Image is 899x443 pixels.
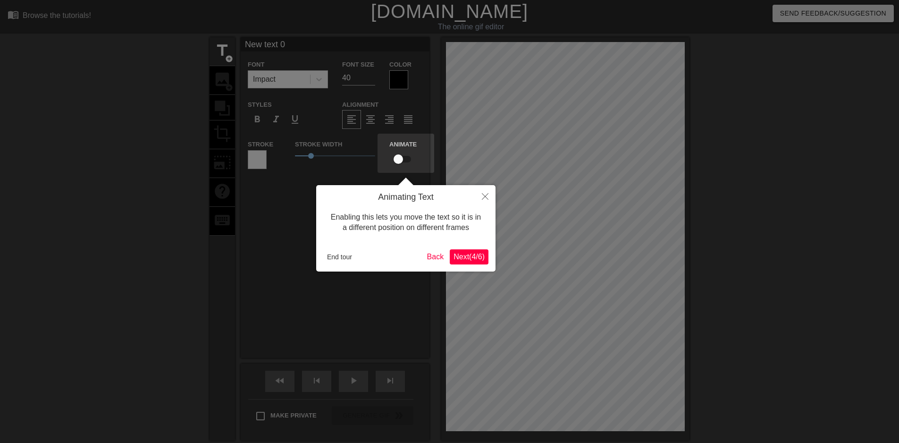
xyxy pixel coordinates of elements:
[323,250,356,264] button: End tour
[454,253,485,261] span: Next ( 4 / 6 )
[450,249,488,264] button: Next
[475,185,496,207] button: Close
[323,192,488,203] h4: Animating Text
[323,203,488,243] div: Enabling this lets you move the text so it is in a different position on different frames
[423,249,448,264] button: Back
